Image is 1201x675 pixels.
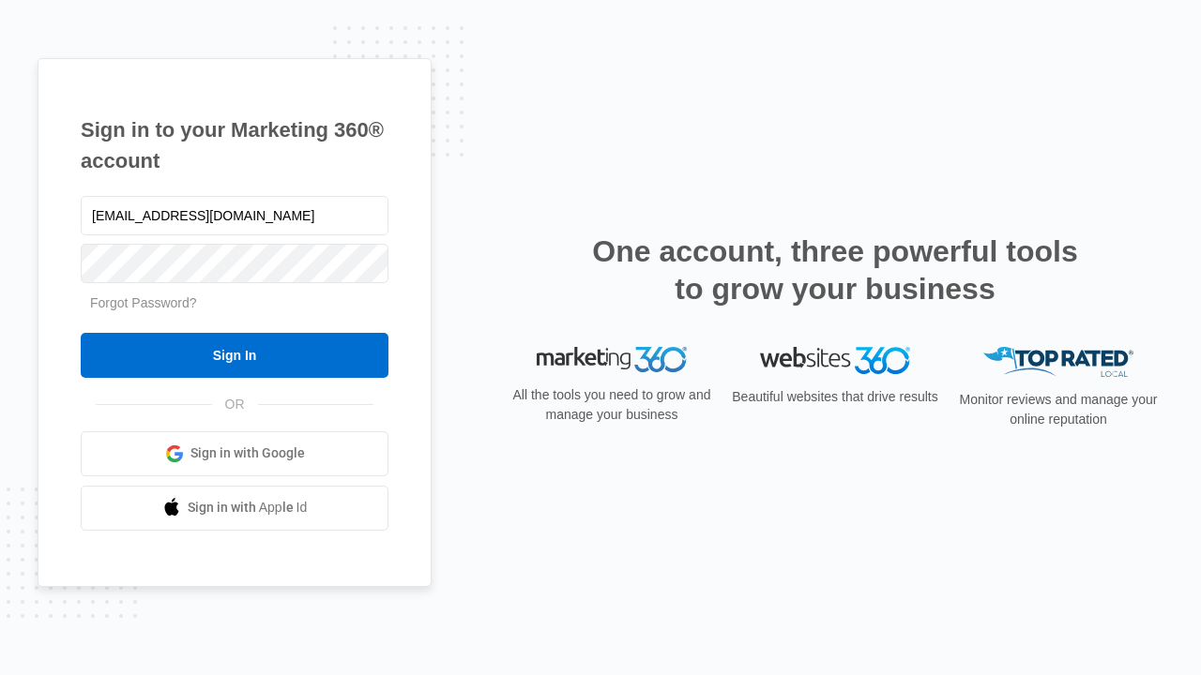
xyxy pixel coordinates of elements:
[81,114,388,176] h1: Sign in to your Marketing 360® account
[81,431,388,476] a: Sign in with Google
[730,387,940,407] p: Beautiful websites that drive results
[983,347,1133,378] img: Top Rated Local
[190,443,305,463] span: Sign in with Google
[537,347,687,373] img: Marketing 360
[953,390,1163,429] p: Monitor reviews and manage your online reputation
[586,232,1084,307] h2: One account, three powerful tools to grow your business
[81,333,388,378] input: Sign In
[81,196,388,235] input: Email
[212,395,258,414] span: OR
[188,498,308,517] span: Sign in with Apple Id
[81,486,388,531] a: Sign in with Apple Id
[507,385,717,425] p: All the tools you need to grow and manage your business
[760,347,910,374] img: Websites 360
[90,295,197,310] a: Forgot Password?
